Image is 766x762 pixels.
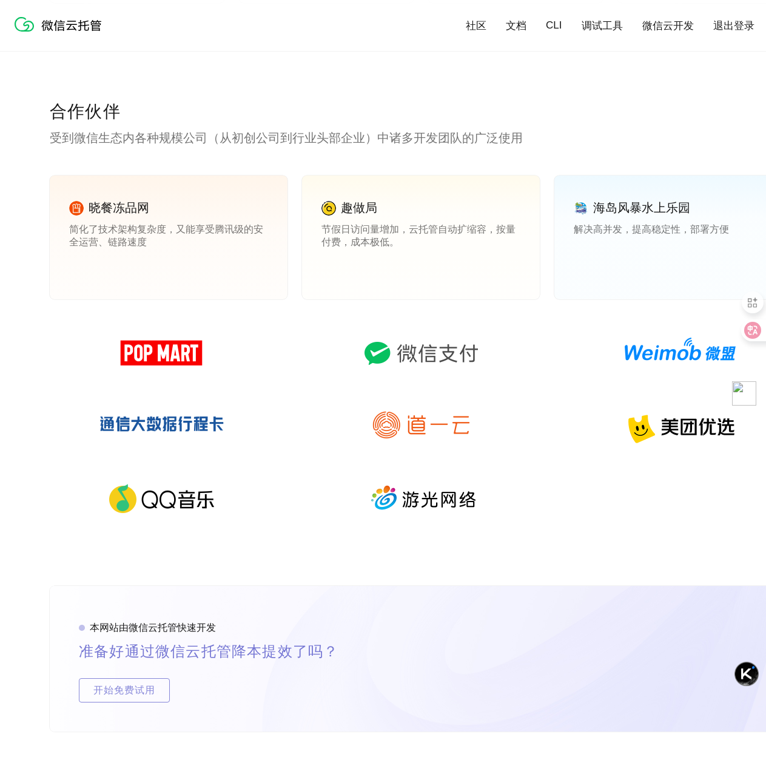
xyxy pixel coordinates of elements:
a: 微信云托管 [12,28,109,38]
p: 晓餐冻品网 [89,200,149,216]
a: 文档 [506,19,526,33]
img: 微信云托管 [12,12,109,36]
a: 调试工具 [582,19,623,33]
p: 本网站由微信云托管快速开发 [90,622,216,634]
p: 节假日访问量增加，云托管自动扩缩容，按量付费，成本极低。 [321,223,520,248]
a: 社区 [466,19,486,33]
a: CLI [546,19,562,32]
a: 微信云开发 [642,19,694,33]
span: 开始免费试用 [79,678,169,702]
p: 简化了技术架构复杂度，又能享受腾讯级的安全运营、链路速度 [69,223,268,248]
p: 趣做局 [341,200,377,216]
p: 海岛风暴水上乐园 [593,200,690,216]
a: 退出登录 [713,19,754,33]
p: 准备好通过微信云托管降本提效了吗？ [79,639,368,664]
